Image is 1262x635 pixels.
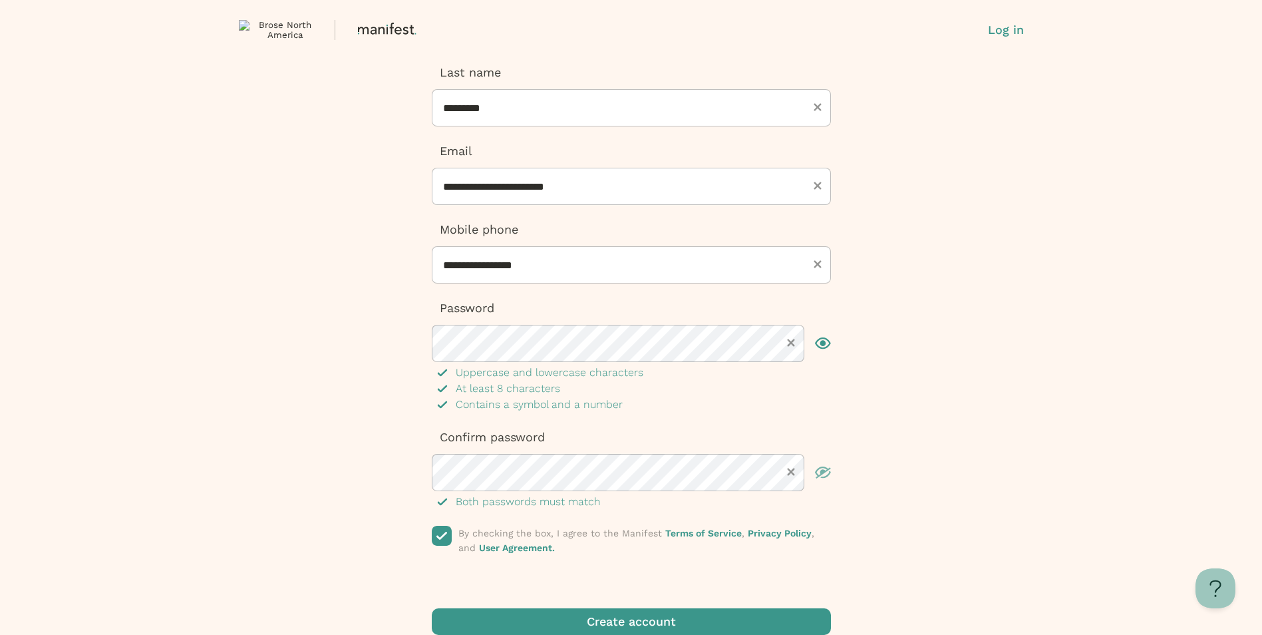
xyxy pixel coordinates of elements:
[456,381,560,397] p: At least 8 characters
[432,64,831,81] p: Last name
[988,21,1024,39] button: Log in
[665,528,742,538] a: Terms of Service
[748,528,812,538] a: Privacy Policy
[1195,568,1235,608] iframe: Toggle Customer Support
[456,494,601,510] p: Both passwords must match
[456,397,623,413] p: Contains a symbol and a number
[432,221,831,238] p: Mobile phone
[432,429,831,446] p: Confirm password
[432,608,831,635] button: Create account
[432,142,831,160] p: Email
[456,365,643,381] p: Uppercase and lowercase characters
[458,528,814,553] span: By checking the box, I agree to the Manifest , , and
[479,542,555,553] a: User Agreement.
[239,20,321,40] img: Brose North America
[432,300,831,317] p: Password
